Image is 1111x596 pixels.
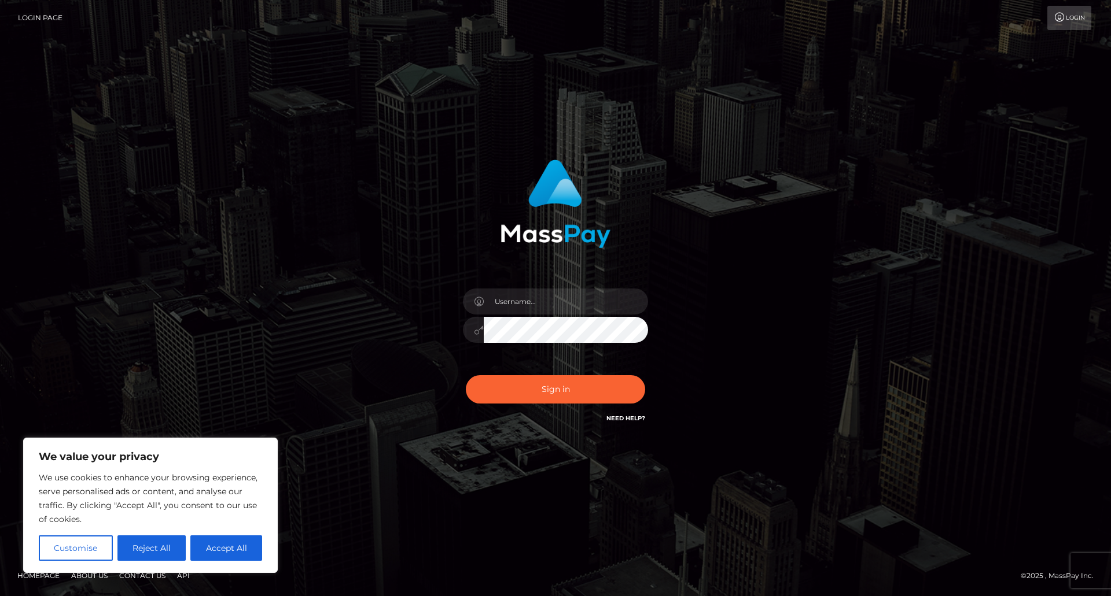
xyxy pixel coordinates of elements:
[39,471,262,526] p: We use cookies to enhance your browsing experience, serve personalised ads or content, and analys...
[18,6,62,30] a: Login Page
[13,567,64,584] a: Homepage
[466,375,645,403] button: Sign in
[190,535,262,561] button: Accept All
[115,567,170,584] a: Contact Us
[484,288,648,314] input: Username...
[67,567,112,584] a: About Us
[39,450,262,464] p: We value your privacy
[117,535,186,561] button: Reject All
[606,414,645,422] a: Need Help?
[39,535,113,561] button: Customise
[1047,6,1091,30] a: Login
[23,438,278,573] div: We value your privacy
[501,160,610,248] img: MassPay Login
[172,567,194,584] a: API
[1021,569,1102,582] div: © 2025 , MassPay Inc.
